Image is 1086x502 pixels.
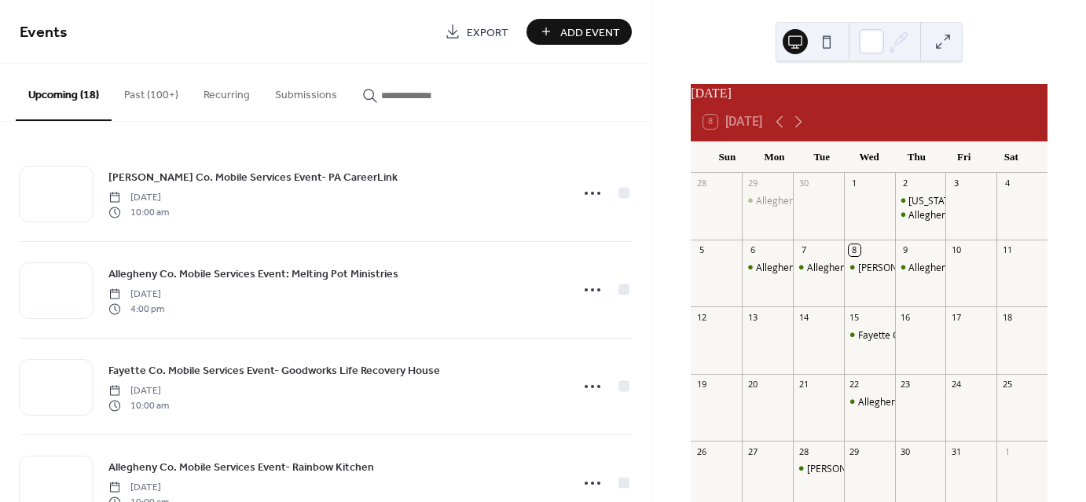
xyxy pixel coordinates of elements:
[108,481,169,495] span: [DATE]
[798,244,809,256] div: 7
[893,141,940,173] div: Thu
[750,141,798,173] div: Mon
[895,208,946,222] div: Allegheny Co. Mobile Services Event- Clairton Cares
[849,311,860,323] div: 15
[108,302,164,316] span: 4:00 pm
[691,84,1047,103] div: [DATE]
[747,445,758,457] div: 27
[695,244,707,256] div: 5
[988,141,1035,173] div: Sat
[747,311,758,323] div: 13
[108,363,440,379] span: Fayette Co. Mobile Services Event- Goodworks Life Recovery House
[793,462,844,475] div: Butler Co. EmployHER Pittsburgh Opportunity Fair
[950,178,962,189] div: 3
[747,244,758,256] div: 6
[807,462,1070,475] div: [PERSON_NAME] Co. EmployHER Pittsburgh Opportunity Fair
[1001,379,1013,390] div: 25
[798,311,809,323] div: 14
[20,17,68,48] span: Events
[950,445,962,457] div: 31
[108,288,164,302] span: [DATE]
[793,261,844,274] div: Allegheny Co. Mobile Services Event- McKeesport Library
[747,379,758,390] div: 20
[900,379,912,390] div: 23
[108,458,374,476] a: Allegheny Co. Mobile Services Event- Rainbow Kitchen
[108,205,169,219] span: 10:00 am
[900,311,912,323] div: 16
[747,178,758,189] div: 29
[262,64,350,119] button: Submissions
[433,19,520,45] a: Export
[695,379,707,390] div: 19
[798,141,846,173] div: Tue
[849,445,860,457] div: 29
[950,311,962,323] div: 17
[807,261,1064,274] div: Allegheny Co. Mobile Services Event- [GEOGRAPHIC_DATA]
[191,64,262,119] button: Recurring
[950,379,962,390] div: 24
[900,178,912,189] div: 2
[1001,244,1013,256] div: 11
[846,141,893,173] div: Wed
[849,178,860,189] div: 1
[16,64,112,121] button: Upcoming (18)
[756,194,1023,207] div: Allegheny Co. Mobile Services Event: MVI Homestead Job Fair
[895,194,946,207] div: Washington Co. Mobile Services Event- City Mission
[703,141,750,173] div: Sun
[798,379,809,390] div: 21
[844,395,895,409] div: Allegheny Co. Mobile Services Event- Rainbow Kitchen
[695,445,707,457] div: 26
[849,379,860,390] div: 22
[844,328,895,342] div: Fayette Co. Mobile Services Event- Goodworks Life Recovery House
[108,266,398,283] span: Allegheny Co. Mobile Services Event: Melting Pot Ministries
[108,191,169,205] span: [DATE]
[560,24,620,41] span: Add Event
[112,64,191,119] button: Past (100+)
[844,261,895,274] div: Greene Co. Mobile Services Event- PA CareerLink
[695,311,707,323] div: 12
[108,265,398,283] a: Allegheny Co. Mobile Services Event: Melting Pot Ministries
[108,460,374,476] span: Allegheny Co. Mobile Services Event- Rainbow Kitchen
[1001,178,1013,189] div: 4
[798,178,809,189] div: 30
[108,361,440,379] a: Fayette Co. Mobile Services Event- Goodworks Life Recovery House
[1001,445,1013,457] div: 1
[798,445,809,457] div: 28
[950,244,962,256] div: 10
[695,178,707,189] div: 28
[900,244,912,256] div: 9
[108,168,398,186] a: [PERSON_NAME] Co. Mobile Services Event- PA CareerLink
[940,141,987,173] div: Fri
[108,170,398,186] span: [PERSON_NAME] Co. Mobile Services Event- PA CareerLink
[742,261,793,274] div: Allegheny Co. Mobile Services Event: Highmark Wholecare Connection Center
[526,19,632,45] button: Add Event
[742,194,793,207] div: Allegheny Co. Mobile Services Event: MVI Homestead Job Fair
[108,398,169,412] span: 10:00 am
[849,244,860,256] div: 8
[467,24,508,41] span: Export
[108,384,169,398] span: [DATE]
[895,261,946,274] div: Allegheny Co. Mobile Services Event: Melting Pot Ministries
[1001,311,1013,323] div: 18
[900,445,912,457] div: 30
